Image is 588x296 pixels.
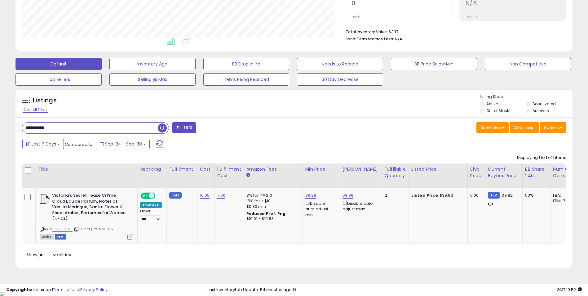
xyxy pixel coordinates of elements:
div: $0.30 min [246,204,298,209]
div: Min Price [305,166,337,173]
div: Last InventoryLab Update: 54 minutes ago. [208,287,582,293]
a: Privacy Policy [80,287,108,293]
div: [PERSON_NAME] [343,166,379,173]
label: Out of Stock [486,108,509,113]
button: Items Being Repriced [203,73,290,86]
button: Needs to Reprice [297,58,383,70]
label: Active [486,101,498,106]
div: FBA: 1 [553,193,573,198]
div: Title [38,166,135,173]
div: 15% for > $10 [246,198,298,204]
div: 8% for <= $10 [246,193,298,198]
div: seller snap | | [6,287,108,293]
small: Prev: 0 [351,15,360,19]
div: $10.01 - $10.83 [246,216,298,222]
b: Victoria's Secret Tease Cr?me Cloud Eau de Parfum, Notes of Vanilla Meringue, Santal Flower & She... [52,193,127,223]
button: Sep-24 - Sep-30 [96,139,150,149]
h5: Listings [33,96,57,105]
b: Short Term Storage Fees: [346,36,394,42]
div: 50% [525,193,546,198]
span: Sep-24 - Sep-30 [105,141,142,147]
div: Ship Price [470,166,483,179]
b: Reduced Prof. Rng. [246,211,287,216]
button: BB Price Below Min [391,58,477,70]
div: BB Share 24h. [525,166,548,179]
label: Archived [533,108,549,113]
span: | SKU: 8Q-25WM-BUR3 [73,226,116,231]
a: 7.00 [217,192,226,199]
div: ASIN: [40,193,133,239]
span: ON [141,193,149,199]
button: Save View [476,122,509,133]
span: Compared to: [65,141,93,147]
p: Listing States: [480,94,573,100]
button: 30 Day Decrease [297,73,383,86]
span: 2025-10-9 19:52 GMT [557,287,582,293]
div: Current Buybox Price [488,166,520,179]
button: Inventory Age [109,58,196,70]
div: Fulfillment Cost [217,166,241,179]
div: 21 [385,193,404,198]
li: $337 [346,28,562,35]
a: B09V1RK3C1 [52,226,73,232]
span: Last 7 Days [32,141,56,147]
label: Deactivated [533,101,556,106]
div: Listed Price [411,166,465,173]
div: FBM: 7 [553,198,573,204]
div: Clear All Filters [22,107,49,113]
a: 16.05 [200,192,210,199]
button: Non Competitive [485,58,571,70]
small: Amazon Fees. [246,173,250,178]
b: Total Inventory Value: [346,29,388,34]
div: Disable auto adjust max [343,200,377,212]
div: $39.93 [411,193,463,198]
button: Last 7 Days [22,139,64,149]
div: Cost [200,166,212,173]
span: Show: entries [26,252,71,258]
small: Prev: N/A [466,15,478,19]
div: Amazon Fees [246,166,300,173]
a: Terms of Use [53,287,79,293]
div: Disable auto adjust min [305,200,335,218]
strong: Copyright [6,287,29,293]
div: Fulfillment [169,166,194,173]
span: N/A [395,36,402,42]
span: All listings currently available for purchase on Amazon [40,234,54,240]
a: 59.99 [343,192,354,199]
div: Num of Comp. [553,166,576,179]
button: BB Drop in 7d [203,58,290,70]
span: FBM [55,234,66,240]
button: Columns [510,122,539,133]
button: Default [15,58,102,70]
div: Displaying 1 to 1 of 1 items [517,155,566,161]
div: 0.00 [470,193,480,198]
div: Fulfillable Quantity [385,166,406,179]
b: Listed Price: [411,192,440,198]
small: FBM [169,192,181,199]
div: Preset: [140,209,162,223]
div: Amazon AI [140,202,162,208]
button: Top Sellers [15,73,102,86]
small: FBM [488,192,500,199]
a: 39.99 [305,192,316,199]
button: Selling @ Max [109,73,196,86]
span: 39.92 [502,192,513,198]
span: Columns [514,124,533,131]
span: OFF [154,193,164,199]
img: 419V-FOe7pL._SL40_.jpg [40,193,51,205]
div: Repricing [140,166,164,173]
button: Filters [172,122,196,133]
button: Actions [540,122,566,133]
